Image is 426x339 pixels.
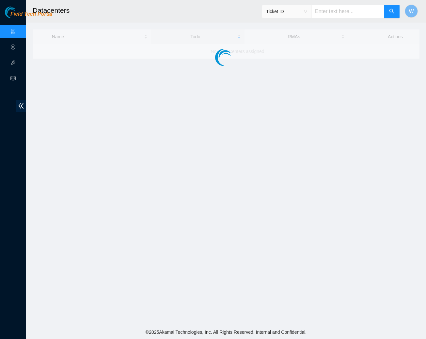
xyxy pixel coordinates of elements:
img: Akamai Technologies [5,7,33,18]
button: search [384,5,400,18]
button: W [405,5,418,18]
span: W [409,7,414,15]
span: read [10,73,16,86]
input: Enter text here... [311,5,384,18]
span: search [389,9,394,15]
span: Field Tech Portal [10,11,52,17]
footer: © 2025 Akamai Technologies, Inc. All Rights Reserved. Internal and Confidential. [26,325,426,339]
span: Ticket ID [266,7,307,16]
span: double-left [16,100,26,112]
a: Akamai TechnologiesField Tech Portal [5,12,52,20]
